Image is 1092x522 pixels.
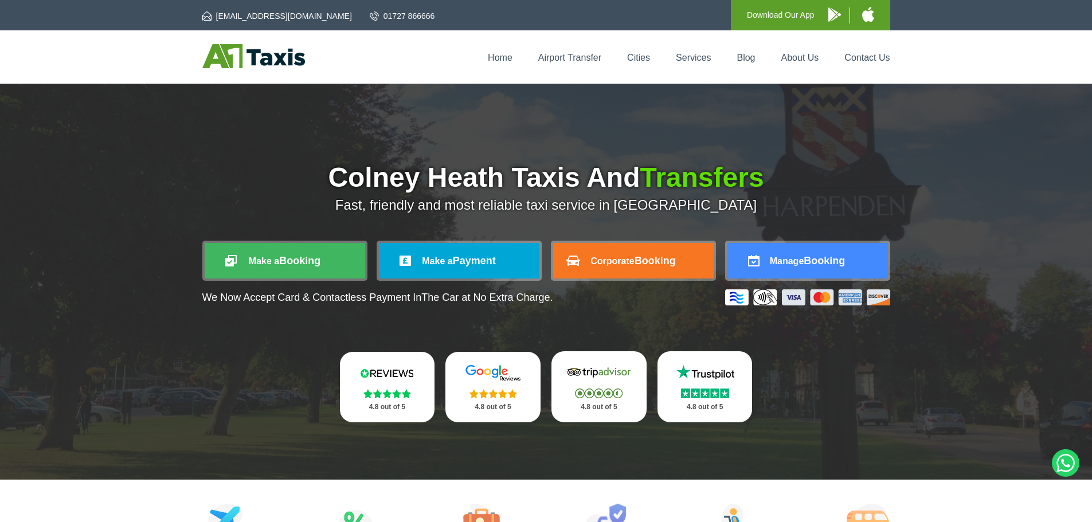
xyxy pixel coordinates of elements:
img: Credit And Debit Cards [725,289,890,305]
img: A1 Taxis Android App [828,7,841,22]
a: Home [488,53,512,62]
a: Google Stars 4.8 out of 5 [445,352,541,422]
a: Make aBooking [205,243,365,278]
a: Trustpilot Stars 4.8 out of 5 [657,351,753,422]
img: Stars [363,389,411,398]
img: Google [459,364,527,382]
img: Stars [575,388,623,398]
p: 4.8 out of 5 [564,400,634,414]
a: 01727 866666 [370,10,435,22]
img: Stars [469,389,517,398]
a: Contact Us [844,53,890,62]
span: Manage [770,256,804,266]
span: Transfers [640,162,764,193]
p: Fast, friendly and most reliable taxi service in [GEOGRAPHIC_DATA] [202,197,890,213]
img: Tripadvisor [565,364,633,381]
span: Make a [422,256,452,266]
a: About Us [781,53,819,62]
a: ManageBooking [727,243,888,278]
img: A1 Taxis St Albans LTD [202,44,305,68]
a: CorporateBooking [553,243,714,278]
p: We Now Accept Card & Contactless Payment In [202,292,553,304]
p: 4.8 out of 5 [458,400,528,414]
a: Services [676,53,711,62]
p: Download Our App [747,8,815,22]
img: Stars [681,388,729,398]
span: Make a [249,256,279,266]
a: Tripadvisor Stars 4.8 out of 5 [551,351,647,422]
a: Make aPayment [379,243,539,278]
span: Corporate [590,256,634,266]
a: Airport Transfer [538,53,601,62]
a: Reviews.io Stars 4.8 out of 5 [340,352,435,422]
h1: Colney Heath Taxis And [202,164,890,191]
p: 4.8 out of 5 [353,400,422,414]
p: 4.8 out of 5 [670,400,740,414]
a: [EMAIL_ADDRESS][DOMAIN_NAME] [202,10,352,22]
img: A1 Taxis iPhone App [862,7,874,22]
a: Cities [627,53,650,62]
span: The Car at No Extra Charge. [421,292,553,303]
img: Trustpilot [671,364,739,381]
img: Reviews.io [353,364,421,382]
a: Blog [737,53,755,62]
